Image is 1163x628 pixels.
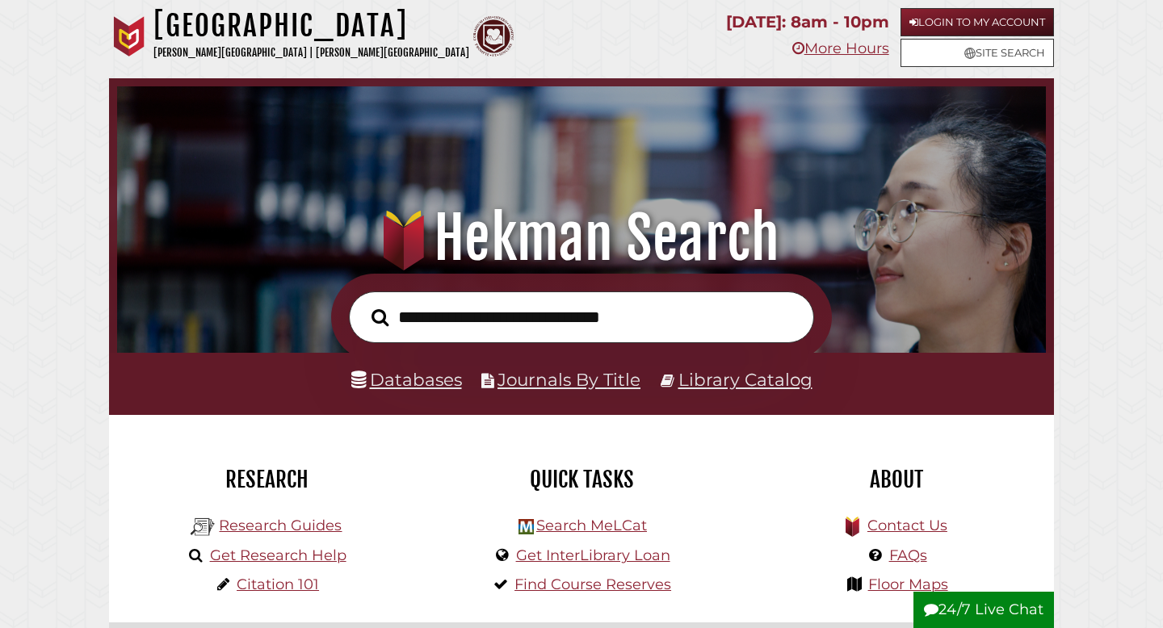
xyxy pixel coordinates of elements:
[726,8,889,36] p: [DATE]: 8am - 10pm
[109,16,149,57] img: Calvin University
[237,576,319,593] a: Citation 101
[153,8,469,44] h1: [GEOGRAPHIC_DATA]
[889,546,927,564] a: FAQs
[498,369,640,390] a: Journals By Title
[351,369,462,390] a: Databases
[901,8,1054,36] a: Login to My Account
[436,466,727,493] h2: Quick Tasks
[121,466,412,493] h2: Research
[867,517,947,534] a: Contact Us
[363,304,397,331] button: Search
[191,515,215,539] img: Hekman Library Logo
[751,466,1042,493] h2: About
[219,517,342,534] a: Research Guides
[868,576,948,593] a: Floor Maps
[519,519,534,534] img: Hekman Library Logo
[135,203,1029,274] h1: Hekman Search
[153,44,469,62] p: [PERSON_NAME][GEOGRAPHIC_DATA] | [PERSON_NAME][GEOGRAPHIC_DATA]
[210,546,346,564] a: Get Research Help
[473,16,514,57] img: Calvin Theological Seminary
[536,517,647,534] a: Search MeLCat
[678,369,812,390] a: Library Catalog
[516,546,670,564] a: Get InterLibrary Loan
[792,40,889,57] a: More Hours
[901,39,1054,67] a: Site Search
[514,576,671,593] a: Find Course Reserves
[372,308,388,326] i: Search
